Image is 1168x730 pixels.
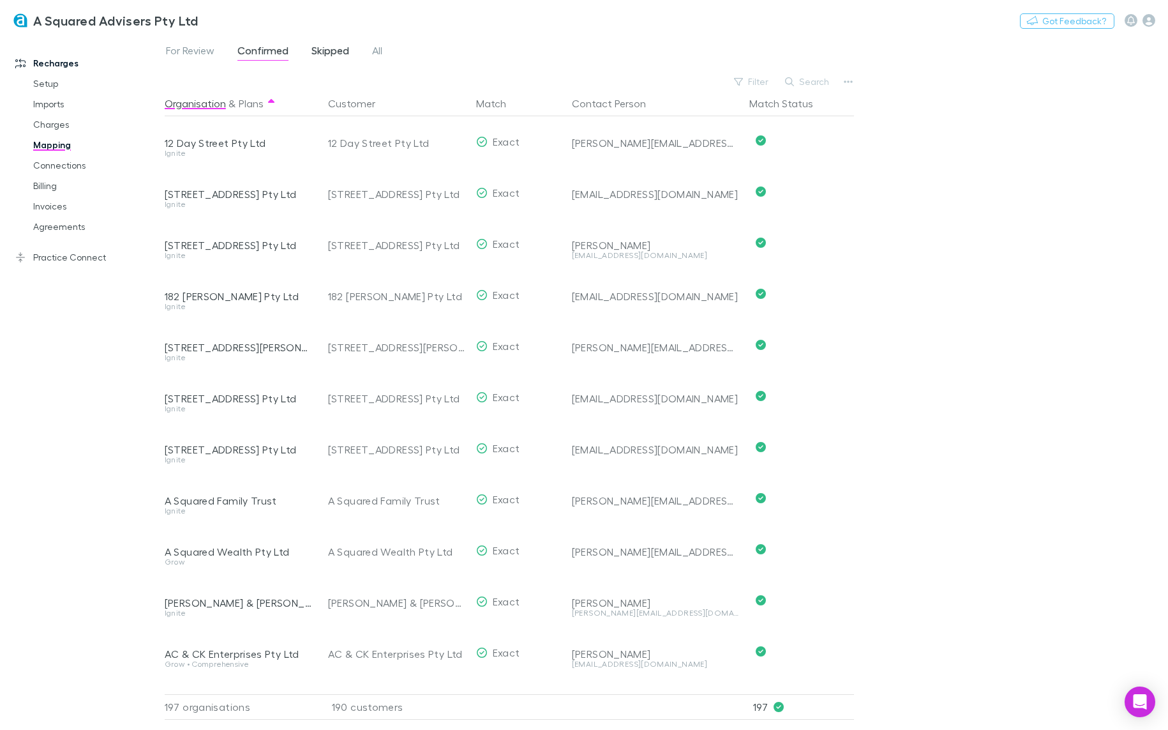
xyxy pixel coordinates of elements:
[5,5,206,36] a: A Squared Advisers Pty Ltd
[756,289,766,299] svg: Confirmed
[372,44,382,61] span: All
[165,597,313,609] div: [PERSON_NAME] & [PERSON_NAME][GEOGRAPHIC_DATA]
[328,322,466,373] div: [STREET_ADDRESS][PERSON_NAME] Pty Ltd
[493,340,520,352] span: Exact
[165,558,313,566] div: Grow
[20,176,162,196] a: Billing
[572,648,739,660] div: [PERSON_NAME]
[328,628,466,680] div: AC & CK Enterprises Pty Ltd
[318,694,471,720] div: 190 customers
[328,424,466,475] div: [STREET_ADDRESS] Pty Ltd
[756,186,766,197] svg: Confirmed
[165,443,313,456] div: [STREET_ADDRESS] Pty Ltd
[165,91,313,116] div: &
[493,544,520,556] span: Exact
[328,526,466,577] div: A Squared Wealth Pty Ltd
[756,442,766,452] svg: Confirmed
[476,91,521,116] button: Match
[1125,687,1155,717] div: Open Intercom Messenger
[572,443,739,456] div: [EMAIL_ADDRESS][DOMAIN_NAME]
[165,188,313,201] div: [STREET_ADDRESS] Pty Ltd
[20,217,162,237] a: Agreements
[165,392,313,405] div: [STREET_ADDRESS] Pty Ltd
[572,252,739,259] div: [EMAIL_ADDRESS][DOMAIN_NAME]
[20,196,162,217] a: Invoices
[572,290,739,303] div: [EMAIL_ADDRESS][DOMAIN_NAME]
[572,660,739,668] div: [EMAIL_ADDRESS][DOMAIN_NAME]
[493,646,520,658] span: Exact
[328,373,466,424] div: [STREET_ADDRESS] Pty Ltd
[165,252,313,259] div: Ignite
[165,648,313,660] div: AC & CK Enterprises Pty Ltd
[165,239,313,252] div: [STREET_ADDRESS] Pty Ltd
[165,149,313,157] div: Ignite
[3,247,162,268] a: Practice Connect
[328,220,466,271] div: [STREET_ADDRESS] Pty Ltd
[1020,13,1114,29] button: Got Feedback?
[13,13,28,28] img: A Squared Advisers Pty Ltd's Logo
[328,91,391,116] button: Customer
[493,186,520,199] span: Exact
[493,238,520,250] span: Exact
[728,74,776,89] button: Filter
[165,137,313,149] div: 12 Day Street Pty Ltd
[756,544,766,554] svg: Confirmed
[493,391,520,403] span: Exact
[20,114,162,135] a: Charges
[572,609,739,617] div: [PERSON_NAME][EMAIL_ADDRESS][DOMAIN_NAME]
[493,595,520,607] span: Exact
[328,271,466,322] div: 182 [PERSON_NAME] Pty Ltd
[756,595,766,605] svg: Confirmed
[749,91,828,116] button: Match Status
[572,239,739,252] div: [PERSON_NAME]
[165,456,313,464] div: Ignite
[20,155,162,176] a: Connections
[572,597,739,609] div: [PERSON_NAME]
[239,91,264,116] button: Plans
[20,73,162,94] a: Setup
[493,135,520,148] span: Exact
[165,201,313,208] div: Ignite
[572,188,739,201] div: [EMAIL_ADDRESS][DOMAIN_NAME]
[165,694,318,720] div: 197 organisations
[33,13,198,28] h3: A Squared Advisers Pty Ltd
[165,341,313,354] div: [STREET_ADDRESS][PERSON_NAME] Pty Ltd
[493,493,520,505] span: Exact
[165,91,226,116] button: Organisation
[753,695,854,719] p: 197
[311,44,349,61] span: Skipped
[493,289,520,301] span: Exact
[166,44,214,61] span: For Review
[3,53,162,73] a: Recharges
[237,44,288,61] span: Confirmed
[20,135,162,155] a: Mapping
[328,577,466,628] div: [PERSON_NAME] & [PERSON_NAME][GEOGRAPHIC_DATA]
[572,494,739,507] div: [PERSON_NAME][EMAIL_ADDRESS][DOMAIN_NAME]
[165,507,313,515] div: Ignite
[165,290,313,303] div: 182 [PERSON_NAME] Pty Ltd
[756,646,766,657] svg: Confirmed
[756,391,766,401] svg: Confirmed
[165,545,313,558] div: A Squared Wealth Pty Ltd
[165,303,313,310] div: Ignite
[572,341,739,354] div: [PERSON_NAME][EMAIL_ADDRESS][DOMAIN_NAME]
[572,137,739,149] div: [PERSON_NAME][EMAIL_ADDRESS][DOMAIN_NAME]
[756,135,766,146] svg: Confirmed
[20,94,162,114] a: Imports
[165,494,313,507] div: A Squared Family Trust
[756,493,766,503] svg: Confirmed
[328,169,466,220] div: [STREET_ADDRESS] Pty Ltd
[572,545,739,558] div: [PERSON_NAME][EMAIL_ADDRESS][DOMAIN_NAME]
[779,74,837,89] button: Search
[165,405,313,413] div: Ignite
[165,354,313,361] div: Ignite
[572,91,661,116] button: Contact Person
[493,442,520,454] span: Exact
[572,392,739,405] div: [EMAIL_ADDRESS][DOMAIN_NAME]
[756,340,766,350] svg: Confirmed
[328,118,466,169] div: 12 Day Street Pty Ltd
[165,660,313,668] div: Grow • Comprehensive
[328,475,466,526] div: A Squared Family Trust
[165,609,313,617] div: Ignite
